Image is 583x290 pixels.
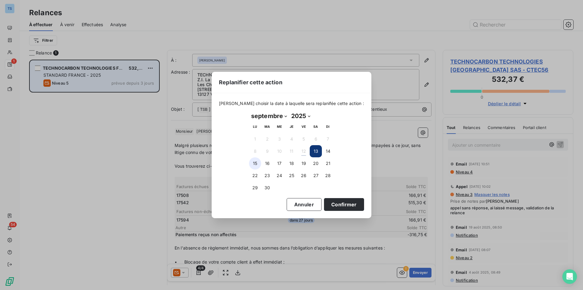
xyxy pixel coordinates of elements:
th: mardi [261,121,273,133]
button: 4 [285,133,298,145]
button: 13 [310,145,322,157]
button: 10 [273,145,285,157]
th: mercredi [273,121,285,133]
button: 28 [322,169,334,182]
button: 12 [298,145,310,157]
button: Annuler [287,198,322,211]
th: jeudi [285,121,298,133]
button: 9 [261,145,273,157]
button: 25 [285,169,298,182]
button: 24 [273,169,285,182]
button: Confirmer [324,198,364,211]
button: 5 [298,133,310,145]
button: 16 [261,157,273,169]
button: 21 [322,157,334,169]
button: 19 [298,157,310,169]
button: 3 [273,133,285,145]
th: lundi [249,121,261,133]
button: 14 [322,145,334,157]
button: 7 [322,133,334,145]
button: 26 [298,169,310,182]
button: 1 [249,133,261,145]
th: samedi [310,121,322,133]
button: 30 [261,182,273,194]
button: 6 [310,133,322,145]
button: 11 [285,145,298,157]
div: Open Intercom Messenger [562,269,577,284]
span: [PERSON_NAME] choisir la date à laquelle sera replanifée cette action : [219,100,364,107]
button: 23 [261,169,273,182]
span: Replanifier cette action [219,78,282,86]
button: 22 [249,169,261,182]
button: 29 [249,182,261,194]
button: 8 [249,145,261,157]
button: 20 [310,157,322,169]
button: 18 [285,157,298,169]
button: 17 [273,157,285,169]
button: 15 [249,157,261,169]
button: 2 [261,133,273,145]
button: 27 [310,169,322,182]
th: vendredi [298,121,310,133]
th: dimanche [322,121,334,133]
